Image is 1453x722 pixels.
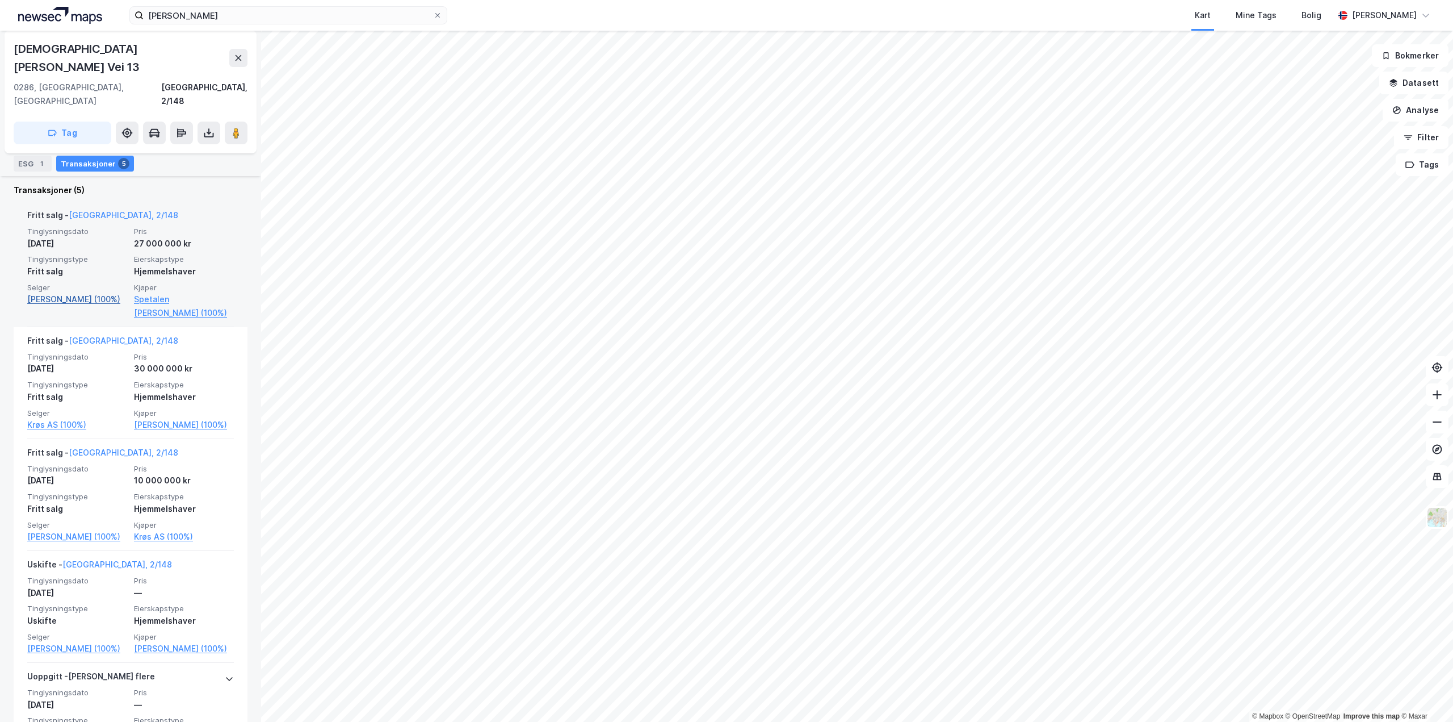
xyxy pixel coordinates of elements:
img: Z [1426,507,1448,528]
span: Tinglysningstype [27,604,127,614]
div: [DATE] [27,474,127,487]
span: Pris [134,688,234,698]
a: Spetalen [PERSON_NAME] (100%) [134,293,234,320]
div: Uoppgitt - [PERSON_NAME] flere [27,670,155,688]
div: Transaksjoner (5) [14,183,247,197]
span: Kjøper [134,283,234,293]
span: Pris [134,576,234,586]
span: Tinglysningsdato [27,576,127,586]
span: Eierskapstype [134,380,234,390]
a: OpenStreetMap [1286,712,1341,720]
div: [DATE] [27,237,127,251]
div: Hjemmelshaver [134,614,234,628]
span: Kjøper [134,632,234,642]
span: Tinglysningstype [27,254,127,264]
a: Mapbox [1252,712,1283,720]
a: [GEOGRAPHIC_DATA], 2/148 [62,560,172,569]
div: Uskifte - [27,558,172,576]
div: [DATE] [27,362,127,375]
div: [DATE] [27,698,127,712]
button: Tags [1396,153,1448,176]
div: 0286, [GEOGRAPHIC_DATA], [GEOGRAPHIC_DATA] [14,81,161,108]
a: [PERSON_NAME] (100%) [134,418,234,432]
span: Selger [27,283,127,293]
img: logo.a4113a55bc3d86da70a041830d287a7e.svg [18,7,102,24]
button: Filter [1394,126,1448,149]
a: [PERSON_NAME] (100%) [27,293,127,306]
div: Fritt salg [27,502,127,516]
div: Fritt salg - [27,334,178,352]
span: Tinglysningsdato [27,227,127,236]
div: 5 [118,158,129,169]
span: Kjøper [134,408,234,418]
div: Fritt salg [27,265,127,278]
span: Tinglysningsdato [27,352,127,362]
div: Kart [1195,9,1211,22]
span: Pris [134,352,234,362]
a: [PERSON_NAME] (100%) [134,642,234,656]
span: Pris [134,227,234,236]
div: Mine Tags [1236,9,1276,22]
a: [PERSON_NAME] (100%) [27,642,127,656]
button: Bokmerker [1372,44,1448,67]
iframe: Chat Widget [1396,667,1453,722]
span: Tinglysningstype [27,492,127,502]
div: Uskifte [27,614,127,628]
span: Eierskapstype [134,254,234,264]
button: Datasett [1379,72,1448,94]
span: Pris [134,464,234,474]
a: [GEOGRAPHIC_DATA], 2/148 [69,448,178,457]
a: Krøs AS (100%) [27,418,127,432]
span: Selger [27,408,127,418]
span: Tinglysningsdato [27,464,127,474]
div: 1 [36,158,47,169]
div: Fritt salg - [27,446,178,464]
div: 10 000 000 kr [134,474,234,487]
div: 30 000 000 kr [134,362,234,375]
div: — [134,698,234,712]
button: Analyse [1383,99,1448,122]
span: Tinglysningsdato [27,688,127,698]
div: [GEOGRAPHIC_DATA], 2/148 [161,81,247,108]
div: [DEMOGRAPHIC_DATA][PERSON_NAME] Vei 13 [14,40,229,76]
span: Tinglysningstype [27,380,127,390]
div: Bolig [1301,9,1321,22]
a: [GEOGRAPHIC_DATA], 2/148 [69,336,178,345]
a: Improve this map [1343,712,1400,720]
input: Søk på adresse, matrikkel, gårdeiere, leietakere eller personer [144,7,433,24]
span: Selger [27,520,127,530]
div: Hjemmelshaver [134,390,234,404]
div: [PERSON_NAME] [1352,9,1417,22]
span: Eierskapstype [134,492,234,502]
a: Krøs AS (100%) [134,530,234,544]
span: Kjøper [134,520,234,530]
a: [PERSON_NAME] (100%) [27,530,127,544]
div: Fritt salg [27,390,127,404]
a: [GEOGRAPHIC_DATA], 2/148 [69,210,178,220]
div: ESG [14,156,52,172]
div: Transaksjoner [56,156,134,172]
div: Fritt salg - [27,208,178,227]
span: Selger [27,632,127,642]
div: Hjemmelshaver [134,265,234,278]
div: 27 000 000 kr [134,237,234,251]
div: [DATE] [27,586,127,600]
div: — [134,586,234,600]
div: Hjemmelshaver [134,502,234,516]
span: Eierskapstype [134,604,234,614]
button: Tag [14,122,111,144]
